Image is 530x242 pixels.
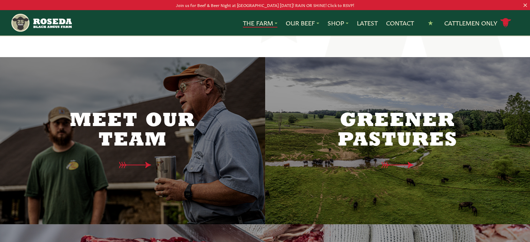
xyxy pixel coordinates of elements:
a: Shop [328,18,348,28]
p: Join us for Beef & Beer Night at [GEOGRAPHIC_DATA] [DATE]! RAIN OR SHINE! Click to RSVP! [26,1,504,9]
a: Latest [357,18,378,28]
img: https://roseda.com/wp-content/uploads/2021/05/roseda-25-header.png [10,13,71,33]
a: The Farm [243,18,277,28]
h2: Meet Our Team [59,111,206,150]
a: Cattlemen Only [444,17,511,29]
a: Contact [386,18,414,28]
nav: Main Navigation [10,10,519,36]
a: Our Beef [286,18,319,28]
h2: Greener Pastures [324,111,471,150]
